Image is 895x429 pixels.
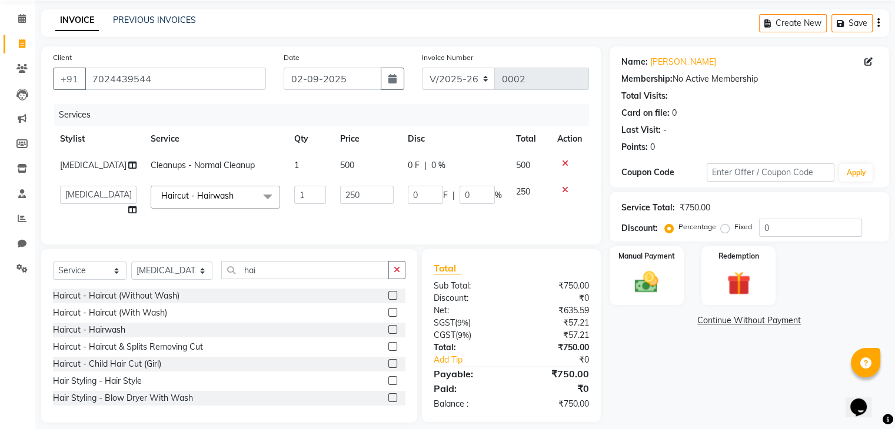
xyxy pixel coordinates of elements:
[453,189,455,202] span: |
[621,90,668,102] div: Total Visits:
[434,262,461,274] span: Total
[458,330,469,340] span: 9%
[621,73,673,85] div: Membership:
[621,166,707,179] div: Coupon Code
[612,314,887,327] a: Continue Without Payment
[425,280,511,292] div: Sub Total:
[621,124,661,136] div: Last Visit:
[424,159,427,172] span: |
[422,52,473,63] label: Invoice Number
[425,381,511,396] div: Paid:
[113,15,196,25] a: PREVIOUS INVOICES
[53,358,161,370] div: Haircut - Child Hair Cut (Girl)
[221,261,388,279] input: Search or Scan
[333,126,401,152] th: Price
[54,104,598,126] div: Services
[53,375,142,387] div: Hair Styling - Hair Style
[759,14,827,32] button: Create New
[511,398,598,410] div: ₹750.00
[425,329,511,341] div: ( )
[287,126,332,152] th: Qty
[53,324,125,336] div: Haircut - Hairwash
[718,251,759,262] label: Redemption
[511,341,598,354] div: ₹750.00
[621,56,648,68] div: Name:
[511,292,598,304] div: ₹0
[621,222,658,234] div: Discount:
[443,189,448,202] span: F
[734,222,752,232] label: Fixed
[53,126,144,152] th: Stylist
[425,398,511,410] div: Balance :
[53,392,193,404] div: Hair Styling - Blow Dryer With Wash
[53,307,167,319] div: Haircut - Haircut (With Wash)
[511,280,598,292] div: ₹750.00
[425,341,511,354] div: Total:
[53,341,203,353] div: Haircut - Haircut & Splits Removing Cut
[425,367,511,381] div: Payable:
[511,304,598,317] div: ₹635.59
[431,159,445,172] span: 0 %
[85,68,266,90] input: Search by Name/Mobile/Email/Code
[161,190,234,201] span: Haircut - Hairwash
[408,159,420,172] span: 0 F
[151,160,255,170] span: Cleanups - Normal Cleanup
[621,202,675,214] div: Service Total:
[621,107,670,119] div: Card on file:
[55,10,99,31] a: INVOICE
[457,318,468,327] span: 9%
[495,189,502,202] span: %
[511,317,598,329] div: ₹57.21
[53,68,86,90] button: +91
[425,304,511,317] div: Net:
[846,382,883,417] iframe: chat widget
[53,290,179,302] div: Haircut - Haircut (Without Wash)
[144,126,287,152] th: Service
[425,292,511,304] div: Discount:
[434,330,455,340] span: CGST
[511,367,598,381] div: ₹750.00
[511,381,598,396] div: ₹0
[425,317,511,329] div: ( )
[425,354,525,366] a: Add Tip
[720,269,758,298] img: _gift.svg
[401,126,509,152] th: Disc
[672,107,677,119] div: 0
[627,269,666,296] img: _cash.svg
[621,141,648,153] div: Points:
[516,186,530,197] span: 250
[650,56,716,68] a: [PERSON_NAME]
[284,52,300,63] label: Date
[663,124,667,136] div: -
[434,317,455,328] span: SGST
[839,164,873,182] button: Apply
[234,190,239,201] a: x
[525,354,597,366] div: ₹0
[509,126,550,152] th: Total
[294,160,299,170] span: 1
[60,160,127,170] span: [MEDICAL_DATA]
[831,14,873,32] button: Save
[621,73,877,85] div: No Active Membership
[650,141,655,153] div: 0
[511,329,598,341] div: ₹57.21
[550,126,589,152] th: Action
[53,52,72,63] label: Client
[680,202,710,214] div: ₹750.00
[618,251,675,262] label: Manual Payment
[516,160,530,170] span: 500
[340,160,354,170] span: 500
[678,222,716,232] label: Percentage
[707,163,835,182] input: Enter Offer / Coupon Code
